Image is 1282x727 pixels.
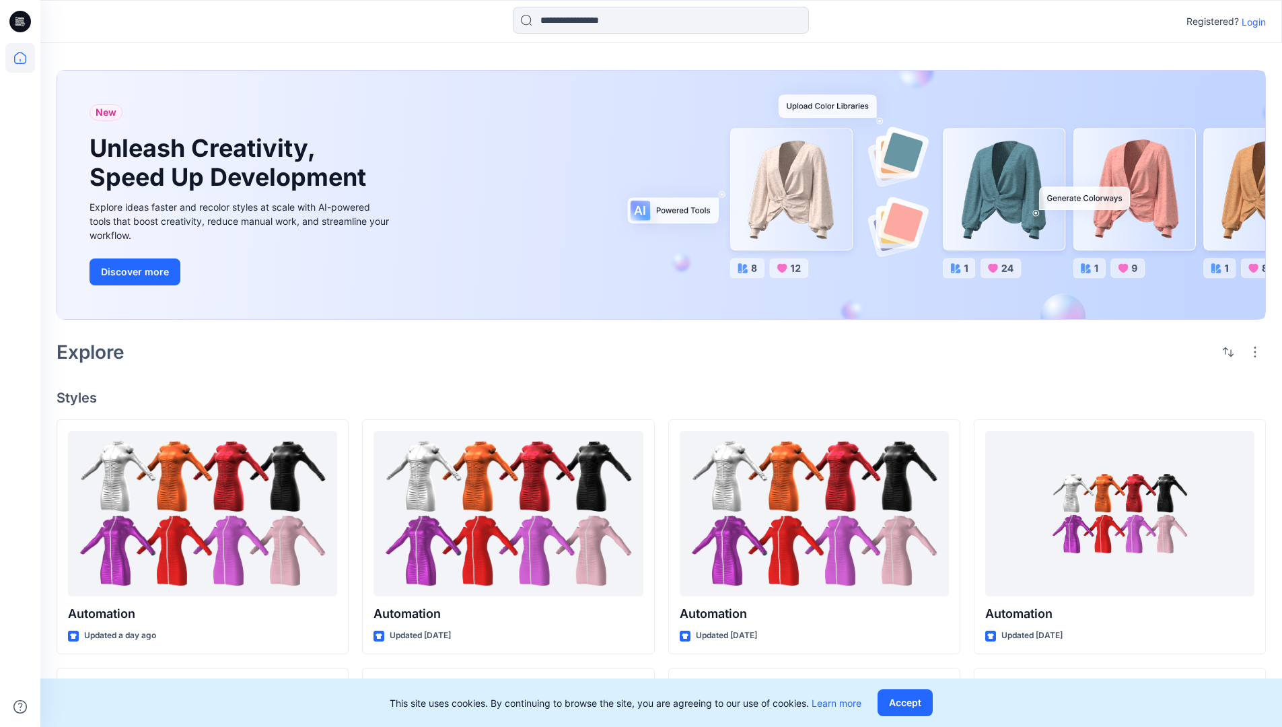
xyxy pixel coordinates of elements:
[84,629,156,643] p: Updated a day ago
[680,604,949,623] p: Automation
[390,629,451,643] p: Updated [DATE]
[1001,629,1063,643] p: Updated [DATE]
[57,341,124,363] h2: Explore
[985,604,1254,623] p: Automation
[90,258,392,285] a: Discover more
[1242,15,1266,29] p: Login
[1186,13,1239,30] p: Registered?
[696,629,757,643] p: Updated [DATE]
[90,200,392,242] div: Explore ideas faster and recolor styles at scale with AI-powered tools that boost creativity, red...
[68,431,337,597] a: Automation
[812,697,861,709] a: Learn more
[68,604,337,623] p: Automation
[878,689,933,716] button: Accept
[57,390,1266,406] h4: Styles
[680,431,949,597] a: Automation
[390,696,861,710] p: This site uses cookies. By continuing to browse the site, you are agreeing to our use of cookies.
[90,258,180,285] button: Discover more
[373,431,643,597] a: Automation
[373,604,643,623] p: Automation
[90,134,372,192] h1: Unleash Creativity, Speed Up Development
[985,431,1254,597] a: Automation
[96,104,116,120] span: New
